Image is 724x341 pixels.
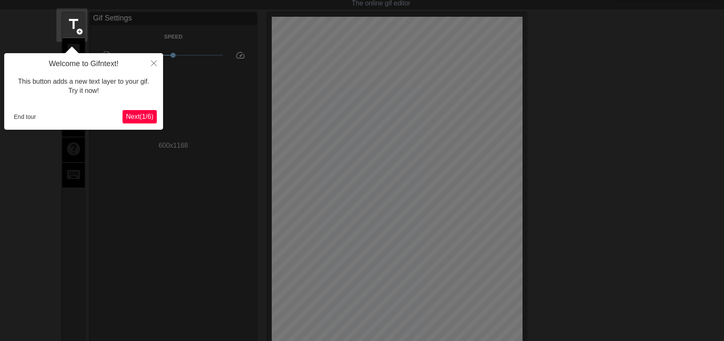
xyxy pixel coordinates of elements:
[126,113,153,120] span: Next ( 1 / 6 )
[10,59,157,69] h4: Welcome to Gifntext!
[10,69,157,104] div: This button adds a new text layer to your gif. Try it now!
[145,53,163,72] button: Close
[122,110,157,123] button: Next
[10,110,39,123] button: End tour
